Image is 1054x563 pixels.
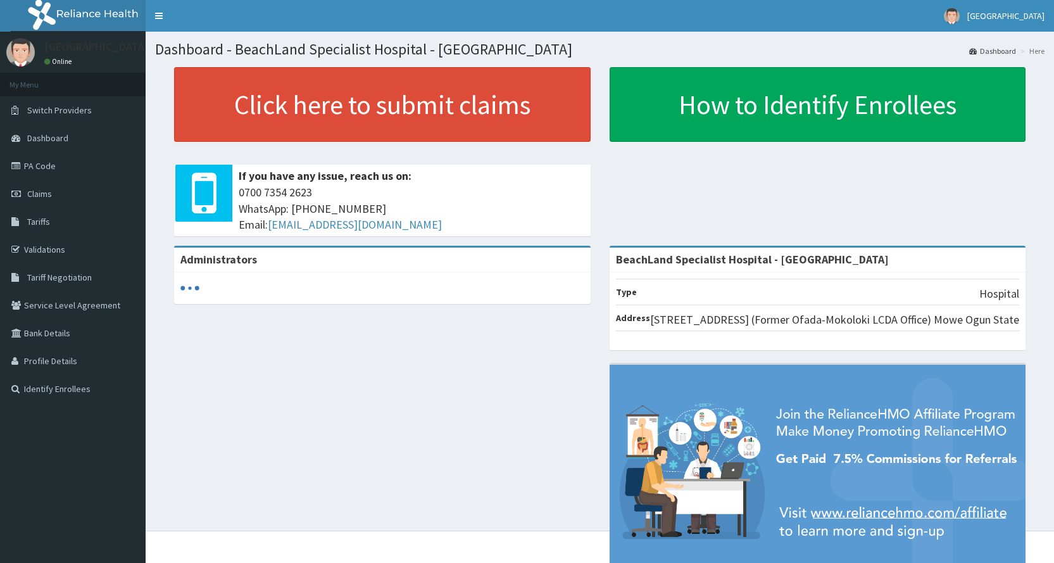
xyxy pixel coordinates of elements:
img: User Image [6,38,35,66]
h1: Dashboard - BeachLand Specialist Hospital - [GEOGRAPHIC_DATA] [155,41,1045,58]
svg: audio-loading [180,279,199,298]
a: Click here to submit claims [174,67,591,142]
p: Hospital [979,286,1019,302]
b: Type [616,286,637,298]
a: Dashboard [969,46,1016,56]
b: Address [616,312,650,324]
span: Tariffs [27,216,50,227]
a: How to Identify Enrollees [610,67,1026,142]
b: If you have any issue, reach us on: [239,168,411,183]
span: Tariff Negotiation [27,272,92,283]
span: [GEOGRAPHIC_DATA] [967,10,1045,22]
p: [GEOGRAPHIC_DATA] [44,41,149,53]
strong: BeachLand Specialist Hospital - [GEOGRAPHIC_DATA] [616,252,889,267]
img: User Image [944,8,960,24]
li: Here [1017,46,1045,56]
a: Online [44,57,75,66]
span: Switch Providers [27,104,92,116]
span: Claims [27,188,52,199]
p: [STREET_ADDRESS] (Former Ofada-Mokoloki LCDA Office) Mowe Ogun State [650,312,1019,328]
span: Dashboard [27,132,68,144]
span: 0700 7354 2623 WhatsApp: [PHONE_NUMBER] Email: [239,184,584,233]
b: Administrators [180,252,257,267]
a: [EMAIL_ADDRESS][DOMAIN_NAME] [268,217,442,232]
